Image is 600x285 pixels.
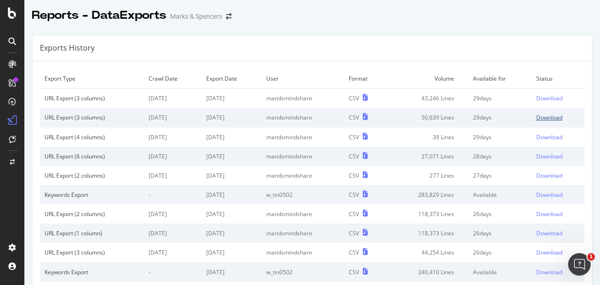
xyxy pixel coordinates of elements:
[202,69,262,89] td: Export Date
[144,69,201,89] td: Crawl Date
[468,147,531,166] td: 28 days
[32,7,166,23] div: Reports - DataExports
[568,253,591,276] iframe: Intercom live chat
[144,243,201,262] td: [DATE]
[536,229,580,237] a: Download
[202,147,262,166] td: [DATE]
[262,224,344,243] td: mandsmindshare
[40,43,95,53] div: Exports History
[170,12,222,21] div: Marks & Spencers
[387,243,469,262] td: 44,254 Lines
[387,89,469,108] td: 43,246 Lines
[45,229,139,237] div: URL Export (1 column)
[202,166,262,185] td: [DATE]
[536,113,562,121] div: Download
[387,127,469,147] td: 39 Lines
[536,248,562,256] div: Download
[144,89,201,108] td: [DATE]
[536,94,580,102] a: Download
[536,152,580,160] a: Download
[387,69,469,89] td: Volume
[349,229,359,237] div: CSV
[45,248,139,256] div: URL Export (3 columns)
[202,243,262,262] td: [DATE]
[468,127,531,147] td: 29 days
[468,69,531,89] td: Available for
[387,185,469,204] td: 283,829 Lines
[45,191,139,199] div: Keywords Export
[349,248,359,256] div: CSV
[536,268,580,276] a: Download
[349,268,359,276] div: CSV
[262,166,344,185] td: mandsmindshare
[473,191,526,199] div: Available
[45,268,139,276] div: Keywords Export
[536,210,562,218] div: Download
[387,224,469,243] td: 118,373 Lines
[144,108,201,127] td: [DATE]
[262,108,344,127] td: mandsmindshare
[349,113,359,121] div: CSV
[532,69,585,89] td: Status
[262,89,344,108] td: mandsmindshare
[468,243,531,262] td: 26 days
[468,166,531,185] td: 27 days
[536,210,580,218] a: Download
[202,185,262,204] td: [DATE]
[262,69,344,89] td: User
[202,127,262,147] td: [DATE]
[536,94,562,102] div: Download
[468,204,531,224] td: 26 days
[349,94,359,102] div: CSV
[536,172,580,180] a: Download
[45,152,139,160] div: URL Export (6 columns)
[387,204,469,224] td: 118,373 Lines
[45,94,139,102] div: URL Export (3 columns)
[202,204,262,224] td: [DATE]
[468,108,531,127] td: 29 days
[262,185,344,204] td: w_tin0502
[144,204,201,224] td: [DATE]
[144,262,201,282] td: -
[536,229,562,237] div: Download
[262,262,344,282] td: w_tin0502
[468,89,531,108] td: 29 days
[387,166,469,185] td: 277 Lines
[387,262,469,282] td: 240,410 Lines
[536,113,580,121] a: Download
[349,133,359,141] div: CSV
[536,191,580,199] a: Download
[262,147,344,166] td: mandsmindshare
[536,172,562,180] div: Download
[45,133,139,141] div: URL Export (4 columns)
[468,224,531,243] td: 26 days
[202,224,262,243] td: [DATE]
[40,69,144,89] td: Export Type
[262,204,344,224] td: mandsmindshare
[144,166,201,185] td: [DATE]
[144,185,201,204] td: -
[536,152,562,160] div: Download
[144,127,201,147] td: [DATE]
[344,69,387,89] td: Format
[144,147,201,166] td: [DATE]
[144,224,201,243] td: [DATE]
[587,253,595,261] span: 1
[45,172,139,180] div: URL Export (2 columns)
[536,268,562,276] div: Download
[45,113,139,121] div: URL Export (3 columns)
[536,133,562,141] div: Download
[349,172,359,180] div: CSV
[536,248,580,256] a: Download
[536,191,562,199] div: Download
[387,147,469,166] td: 27,071 Lines
[349,152,359,160] div: CSV
[536,133,580,141] a: Download
[226,13,232,20] div: arrow-right-arrow-left
[202,89,262,108] td: [DATE]
[262,127,344,147] td: mandsmindshare
[202,262,262,282] td: [DATE]
[202,108,262,127] td: [DATE]
[45,210,139,218] div: URL Export (2 columns)
[349,191,359,199] div: CSV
